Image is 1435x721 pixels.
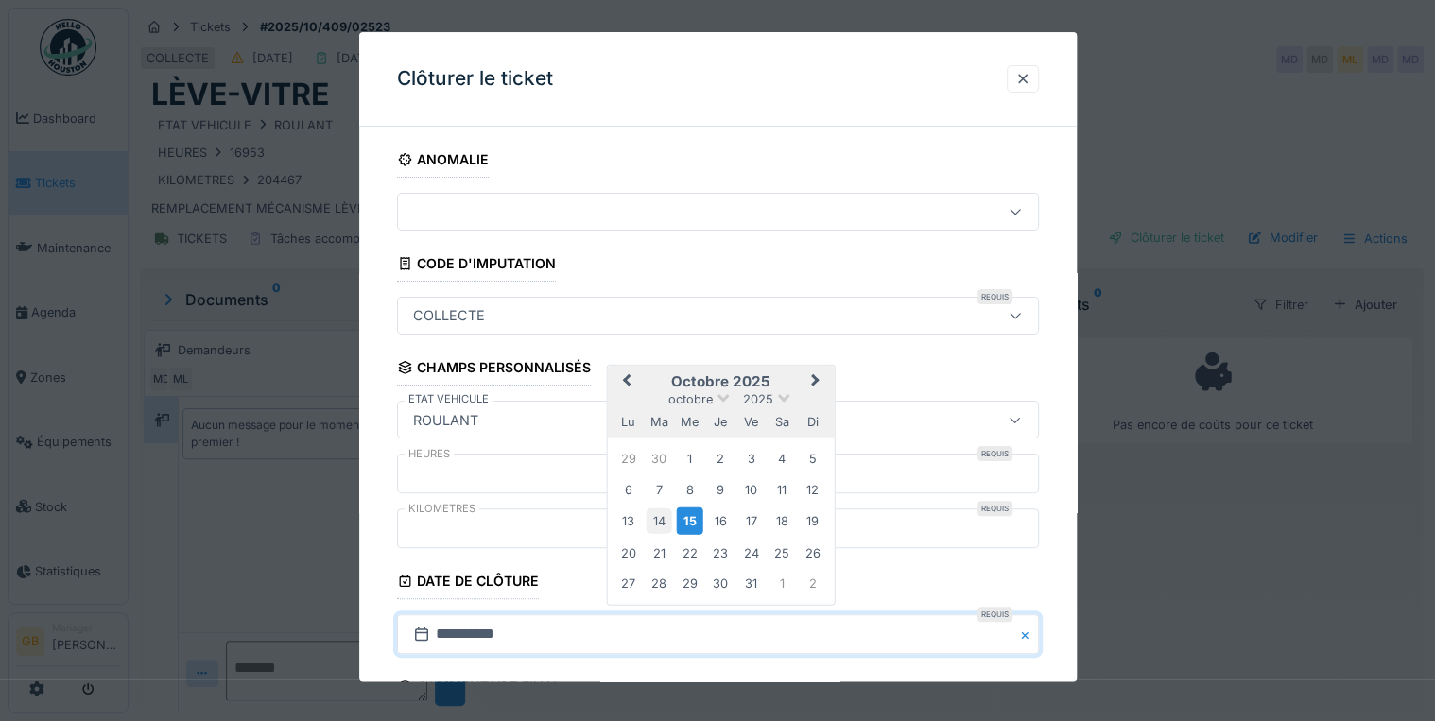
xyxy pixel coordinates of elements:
div: Choose vendredi 10 octobre 2025 [738,476,764,502]
div: Choose vendredi 17 octobre 2025 [738,508,764,534]
div: Choose mercredi 22 octobre 2025 [677,540,702,565]
div: Choose jeudi 9 octobre 2025 [708,476,734,502]
div: Choose jeudi 2 octobre 2025 [708,446,734,472]
div: Choose dimanche 26 octobre 2025 [800,540,825,565]
div: Choose jeudi 30 octobre 2025 [708,571,734,596]
div: Choose mercredi 15 octobre 2025 [677,507,702,535]
button: Next Month [802,368,832,398]
div: dimanche [800,409,825,435]
div: Choose dimanche 19 octobre 2025 [800,508,825,534]
div: Choose dimanche 2 novembre 2025 [800,571,825,596]
div: Choose lundi 13 octobre 2025 [615,508,641,534]
div: Anomalie [397,146,490,178]
div: lundi [615,409,641,435]
div: Requis [977,608,1012,623]
div: Choose lundi 27 octobre 2025 [615,571,641,596]
div: Choose mardi 21 octobre 2025 [647,540,672,565]
div: Choose samedi 18 octobre 2025 [769,508,794,534]
div: Choose lundi 20 octobre 2025 [615,540,641,565]
div: Choose mardi 14 octobre 2025 [647,508,672,534]
div: Month octobre, 2025 [613,443,827,598]
div: Choose vendredi 24 octobre 2025 [738,540,764,565]
div: Choose samedi 25 octobre 2025 [769,540,794,565]
div: Choose mercredi 1 octobre 2025 [677,446,702,472]
div: ROULANT [406,410,486,431]
div: Choose dimanche 5 octobre 2025 [800,446,825,472]
div: Choose samedi 1 novembre 2025 [769,571,794,596]
div: Choose lundi 6 octobre 2025 [615,476,641,502]
label: KILOMETRES [405,502,479,518]
div: jeudi [708,409,734,435]
div: Choose jeudi 23 octobre 2025 [708,540,734,565]
div: Requis [977,290,1012,305]
div: Choose samedi 11 octobre 2025 [769,476,794,502]
div: Choose vendredi 3 octobre 2025 [738,446,764,472]
h3: Clôturer le ticket [397,67,553,91]
div: samedi [769,409,794,435]
span: 2025 [743,391,773,405]
div: Date de clôture [397,568,540,600]
div: Commentaire final [397,674,562,706]
div: Choose mercredi 29 octobre 2025 [677,571,702,596]
div: Choose mercredi 8 octobre 2025 [677,476,702,502]
div: Choose mardi 28 octobre 2025 [647,571,672,596]
div: Choose jeudi 16 octobre 2025 [708,508,734,534]
div: Champs personnalisés [397,354,592,386]
div: Choose mardi 7 octobre 2025 [647,476,672,502]
button: Previous Month [609,368,639,398]
label: HEURES [405,447,454,463]
div: Choose vendredi 31 octobre 2025 [738,571,764,596]
div: Choose samedi 4 octobre 2025 [769,446,794,472]
div: Requis [977,502,1012,517]
label: ETAT VEHICULE [405,392,493,408]
div: COLLECTE [406,306,493,327]
div: vendredi [738,409,764,435]
div: Requis [977,447,1012,462]
h2: octobre 2025 [607,373,834,390]
button: Close [1018,615,1039,655]
div: mercredi [677,409,702,435]
div: Choose dimanche 12 octobre 2025 [800,476,825,502]
div: Choose lundi 29 septembre 2025 [615,446,641,472]
div: Choose mardi 30 septembre 2025 [647,446,672,472]
div: Code d'imputation [397,249,557,282]
span: octobre [668,391,713,405]
div: mardi [647,409,672,435]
